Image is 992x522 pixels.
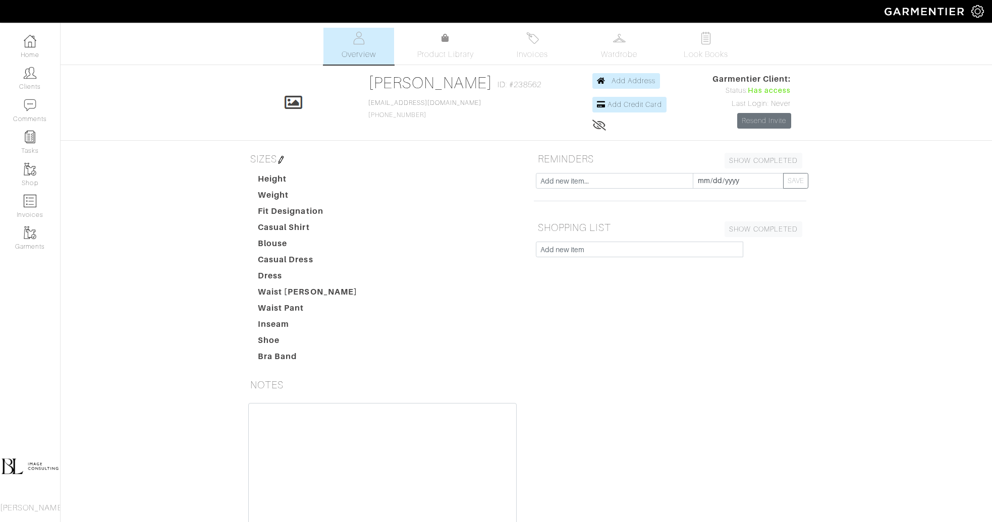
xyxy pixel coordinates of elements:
[250,334,365,351] dt: Shoe
[24,195,36,207] img: orders-icon-0abe47150d42831381b5fb84f609e132dff9fe21cb692f30cb5eec754e2cba89.png
[417,48,474,61] span: Product Library
[368,74,493,92] a: [PERSON_NAME]
[879,3,971,20] img: garmentier-logo-header-white-b43fb05a5012e4ada735d5af1a66efaba907eab6374d6393d1fbf88cb4ef424d.png
[24,67,36,79] img: clients-icon-6bae9207a08558b7cb47a8932f037763ab4055f8c8b6bfacd5dc20c3e0201464.png
[24,35,36,47] img: dashboard-icon-dbcd8f5a0b271acd01030246c82b418ddd0df26cd7fceb0bd07c9910d44c42f6.png
[737,113,791,129] a: Resend Invite
[783,173,808,189] button: SAVE
[250,173,365,189] dt: Height
[353,32,365,44] img: basicinfo-40fd8af6dae0f16599ec9e87c0ef1c0a1fdea2edbe929e3d69a839185d80c458.svg
[712,85,791,96] div: Status:
[250,351,365,367] dt: Bra Band
[725,221,802,237] a: SHOW COMPLETED
[250,318,365,334] dt: Inseam
[517,48,547,61] span: Invoices
[250,254,365,270] dt: Casual Dress
[684,48,729,61] span: Look Books
[246,375,519,395] h5: NOTES
[536,173,693,189] input: Add new item...
[971,5,984,18] img: gear-icon-white-bd11855cb880d31180b6d7d6211b90ccbf57a29d726f0c71d8c61bd08dd39cc2.png
[368,99,481,106] a: [EMAIL_ADDRESS][DOMAIN_NAME]
[250,286,365,302] dt: Waist [PERSON_NAME]
[250,270,365,286] dt: Dress
[748,85,791,96] span: Has access
[601,48,637,61] span: Wardrobe
[24,163,36,176] img: garments-icon-b7da505a4dc4fd61783c78ac3ca0ef83fa9d6f193b1c9dc38574b1d14d53ca28.png
[277,156,285,164] img: pen-cf24a1663064a2ec1b9c1bd2387e9de7a2fa800b781884d57f21acf72779bad2.png
[498,79,541,91] span: ID: #238562
[712,98,791,109] div: Last Login: Never
[250,238,365,254] dt: Blouse
[725,153,802,168] a: SHOW COMPLETED
[368,99,481,119] span: [PHONE_NUMBER]
[536,242,743,257] input: Add new item
[410,32,481,61] a: Product Library
[24,99,36,111] img: comment-icon-a0a6a9ef722e966f86d9cbdc48e553b5cf19dbc54f86b18d962a5391bc8f6eb6.png
[584,28,654,65] a: Wardrobe
[24,226,36,239] img: garments-icon-b7da505a4dc4fd61783c78ac3ca0ef83fa9d6f193b1c9dc38574b1d14d53ca28.png
[24,131,36,143] img: reminder-icon-8004d30b9f0a5d33ae49ab947aed9ed385cf756f9e5892f1edd6e32f2345188e.png
[592,97,667,112] a: Add Credit Card
[608,100,662,108] span: Add Credit Card
[323,28,394,65] a: Overview
[534,149,806,169] h5: REMINDERS
[613,32,626,44] img: wardrobe-487a4870c1b7c33e795ec22d11cfc2ed9d08956e64fb3008fe2437562e282088.svg
[671,28,741,65] a: Look Books
[700,32,712,44] img: todo-9ac3debb85659649dc8f770b8b6100bb5dab4b48dedcbae339e5042a72dfd3cc.svg
[612,77,656,85] span: Add Address
[250,302,365,318] dt: Waist Pant
[250,189,365,205] dt: Weight
[250,205,365,221] dt: Fit Designation
[246,149,519,169] h5: SIZES
[497,28,568,65] a: Invoices
[592,73,660,89] a: Add Address
[342,48,375,61] span: Overview
[526,32,539,44] img: orders-27d20c2124de7fd6de4e0e44c1d41de31381a507db9b33961299e4e07d508b8c.svg
[250,221,365,238] dt: Casual Shirt
[712,73,791,85] span: Garmentier Client:
[534,217,806,238] h5: SHOPPING LIST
